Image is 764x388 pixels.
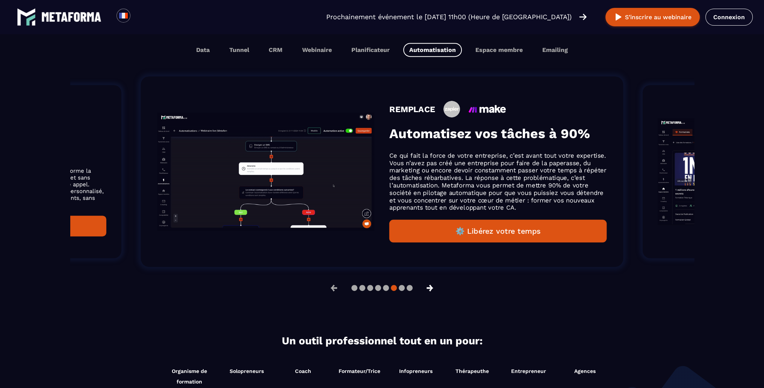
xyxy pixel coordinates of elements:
[157,113,375,231] img: gif
[420,279,440,297] button: →
[324,279,344,297] button: ←
[157,335,608,347] h2: Un outil professionnel tout en un pour:
[326,12,572,22] p: Prochainement événement le [DATE] 11h00 (Heure de [GEOGRAPHIC_DATA])
[389,104,435,114] h4: REMPLACE
[389,152,607,211] p: Ce qui fait la force de votre entreprise, c’est avant tout votre expertise. Vous n’avez pas créé ...
[455,368,489,374] span: Thérapeuthe
[119,11,128,20] img: fr
[443,101,460,117] img: icon
[190,43,216,57] button: Data
[705,9,753,26] a: Connexion
[339,368,380,374] span: Formateur/Trice
[223,43,255,57] button: Tunnel
[230,368,264,374] span: Solopreneurs
[605,8,700,26] button: S’inscrire au webinaire
[579,13,587,21] img: arrow-right
[511,368,546,374] span: Entrepreneur
[536,43,574,57] button: Emailing
[345,43,396,57] button: Planificateur
[469,43,529,57] button: Espace membre
[137,12,142,21] input: Search for option
[70,64,694,279] section: Gallery
[130,9,149,25] div: Search for option
[469,105,506,113] img: icon
[389,126,607,142] h3: Automatisez vos tâches à 90%
[614,12,623,22] img: play
[17,8,36,26] img: logo
[399,368,433,374] span: Infopreneurs
[162,366,217,387] span: Organisme de formation
[389,220,607,243] button: ⚙️ Libérez votre temps
[296,43,338,57] button: Webinaire
[295,368,311,374] span: Coach
[263,43,289,57] button: CRM
[574,368,596,374] span: Agences
[41,12,101,22] img: logo
[403,43,462,57] button: Automatisation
